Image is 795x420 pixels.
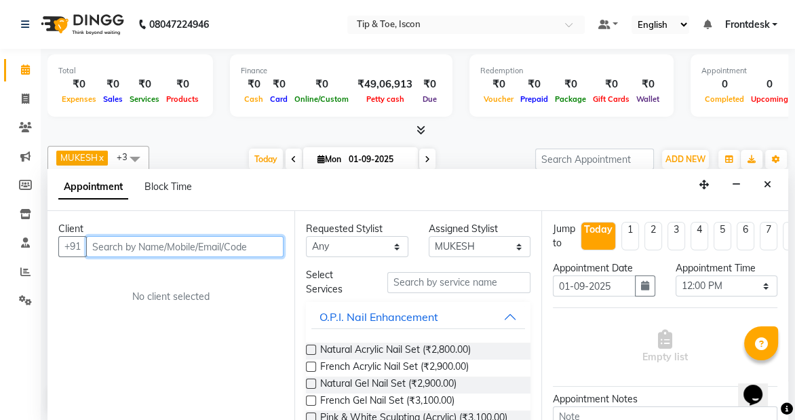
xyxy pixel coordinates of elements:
[701,94,748,104] span: Completed
[241,94,267,104] span: Cash
[714,222,731,250] li: 5
[163,94,202,104] span: Products
[58,175,128,199] span: Appointment
[86,236,284,257] input: Search by Name/Mobile/Email/Code
[480,65,663,77] div: Redemption
[633,94,663,104] span: Wallet
[58,222,284,236] div: Client
[163,77,202,92] div: ₹0
[419,94,440,104] span: Due
[35,5,128,43] img: logo
[553,275,636,297] input: yyyy-mm-dd
[320,394,454,411] span: French Gel Nail Set (₹3,100.00)
[589,94,633,104] span: Gift Cards
[296,268,377,297] div: Select Services
[126,77,163,92] div: ₹0
[758,174,777,195] button: Close
[480,94,517,104] span: Voucher
[480,77,517,92] div: ₹0
[291,94,352,104] span: Online/Custom
[553,392,777,406] div: Appointment Notes
[314,154,345,164] span: Mon
[551,77,589,92] div: ₹0
[311,305,525,329] button: O.P.I. Nail Enhancement
[644,222,662,250] li: 2
[633,77,663,92] div: ₹0
[748,94,792,104] span: Upcoming
[662,150,709,169] button: ADD NEW
[589,77,633,92] div: ₹0
[553,222,575,250] div: Jump to
[621,222,639,250] li: 1
[149,5,209,43] b: 08047224946
[249,149,283,170] span: Today
[306,222,408,236] div: Requested Stylist
[748,77,792,92] div: 0
[126,94,163,104] span: Services
[58,94,100,104] span: Expenses
[241,65,442,77] div: Finance
[241,77,267,92] div: ₹0
[584,223,613,237] div: Today
[58,77,100,92] div: ₹0
[267,77,291,92] div: ₹0
[320,377,457,394] span: Natural Gel Nail Set (₹2,900.00)
[58,236,87,257] button: +91
[91,290,251,304] div: No client selected
[117,151,138,162] span: +3
[642,330,688,364] span: Empty list
[291,77,352,92] div: ₹0
[352,77,418,92] div: ₹49,06,913
[665,154,705,164] span: ADD NEW
[429,222,531,236] div: Assigned Stylist
[418,77,442,92] div: ₹0
[98,152,104,163] a: x
[551,94,589,104] span: Package
[667,222,685,250] li: 3
[60,152,98,163] span: MUKESH
[724,18,769,32] span: Frontdesk
[58,65,202,77] div: Total
[691,222,708,250] li: 4
[553,261,655,275] div: Appointment Date
[517,77,551,92] div: ₹0
[535,149,654,170] input: Search Appointment
[320,360,469,377] span: French Acrylic Nail Set (₹2,900.00)
[267,94,291,104] span: Card
[320,343,471,360] span: Natural Acrylic Nail Set (₹2,800.00)
[737,222,754,250] li: 6
[676,261,778,275] div: Appointment Time
[345,149,412,170] input: 2025-09-01
[100,77,126,92] div: ₹0
[760,222,777,250] li: 7
[517,94,551,104] span: Prepaid
[738,366,781,406] iframe: chat widget
[319,309,438,325] div: O.P.I. Nail Enhancement
[701,77,748,92] div: 0
[387,272,530,293] input: Search by service name
[100,94,126,104] span: Sales
[144,180,192,193] span: Block Time
[363,94,408,104] span: Petty cash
